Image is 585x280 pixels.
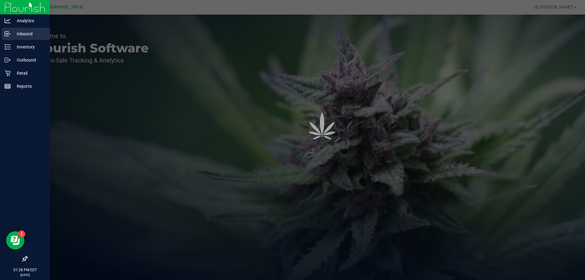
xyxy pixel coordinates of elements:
[3,273,47,277] p: [DATE]
[6,231,24,250] iframe: Resource center
[11,69,47,77] p: Retail
[5,83,11,89] inline-svg: Reports
[5,31,11,37] inline-svg: Inbound
[5,70,11,76] inline-svg: Retail
[3,267,47,273] p: 01:28 PM EDT
[11,17,47,24] p: Analytics
[11,56,47,64] p: Outbound
[18,230,25,238] iframe: Resource center unread badge
[5,18,11,24] inline-svg: Analytics
[11,83,47,90] p: Reports
[5,44,11,50] inline-svg: Inventory
[11,43,47,51] p: Inventory
[5,57,11,63] inline-svg: Outbound
[11,30,47,37] p: Inbound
